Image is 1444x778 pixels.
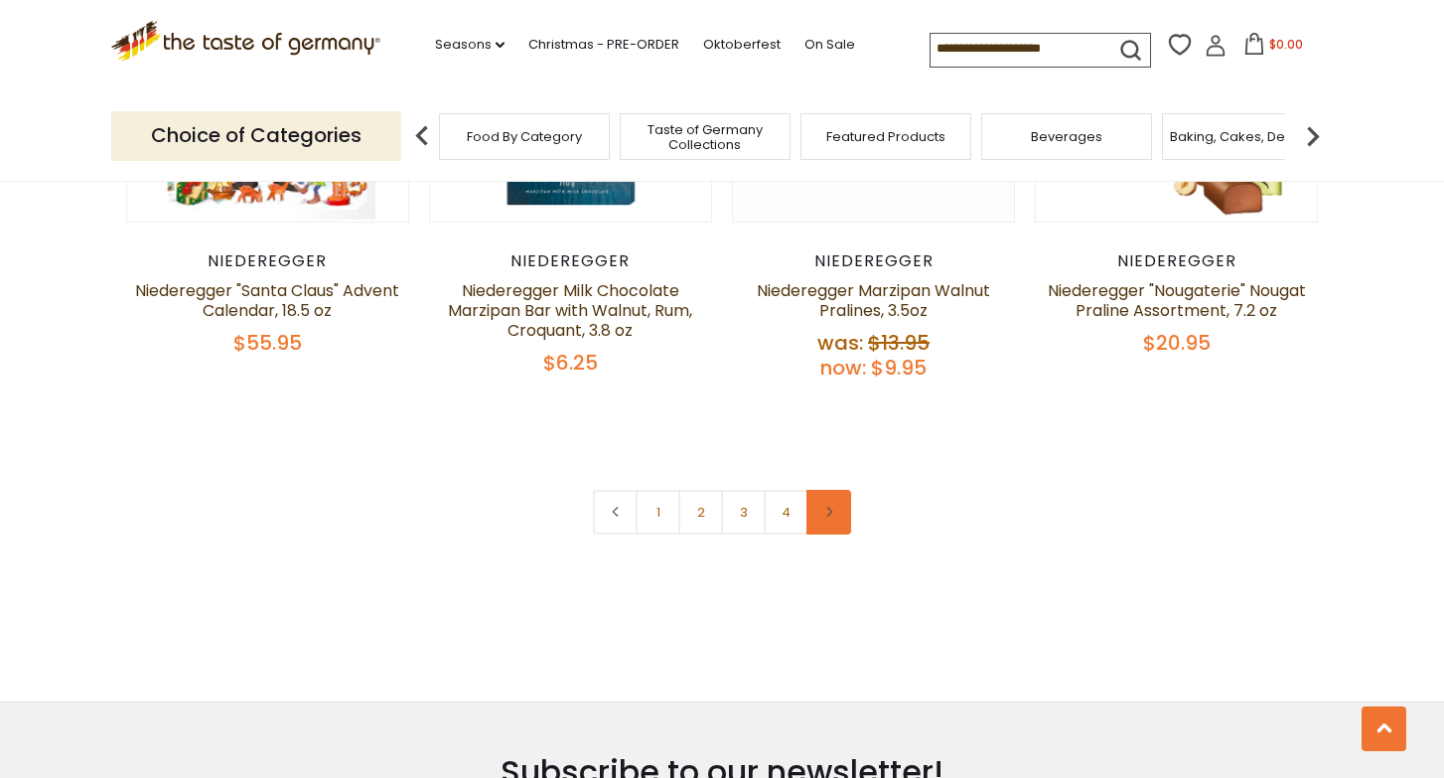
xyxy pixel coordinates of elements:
a: Niederegger Marzipan Walnut Pralines, 3.5oz [757,279,990,322]
a: On Sale [804,34,855,56]
a: Niederegger "Santa Claus" Advent Calendar, 18.5 oz [135,279,399,322]
p: Choice of Categories [111,111,401,160]
button: $0.00 [1230,33,1315,63]
a: Christmas - PRE-ORDER [528,34,679,56]
a: 3 [721,490,766,535]
div: Niederegger [732,251,1015,271]
span: $55.95 [233,329,302,357]
a: Featured Products [826,129,945,144]
a: 1 [636,490,680,535]
span: $0.00 [1269,36,1303,53]
a: Taste of Germany Collections [626,122,785,152]
span: $13.95 [868,329,930,357]
img: next arrow [1293,116,1333,156]
a: 4 [764,490,808,535]
span: $20.95 [1143,329,1211,357]
a: Seasons [435,34,505,56]
label: Was: [817,329,863,357]
label: Now: [820,354,866,382]
a: 2 [678,490,723,535]
a: Food By Category [467,129,582,144]
a: Baking, Cakes, Desserts [1170,129,1324,144]
a: Niederegger Milk Chocolate Marzipan Bar with Walnut, Rum, Croquant, 3.8 oz [448,279,692,342]
div: Niederegger [126,251,409,271]
a: Beverages [1031,129,1102,144]
img: previous arrow [402,116,442,156]
div: Niederegger [429,251,712,271]
span: $6.25 [543,349,598,377]
a: Niederegger "Nougaterie" Nougat Praline Assortment, 7.2 oz [1048,279,1306,322]
a: Oktoberfest [703,34,781,56]
span: $9.95 [871,354,927,382]
div: Niederegger [1035,251,1318,271]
